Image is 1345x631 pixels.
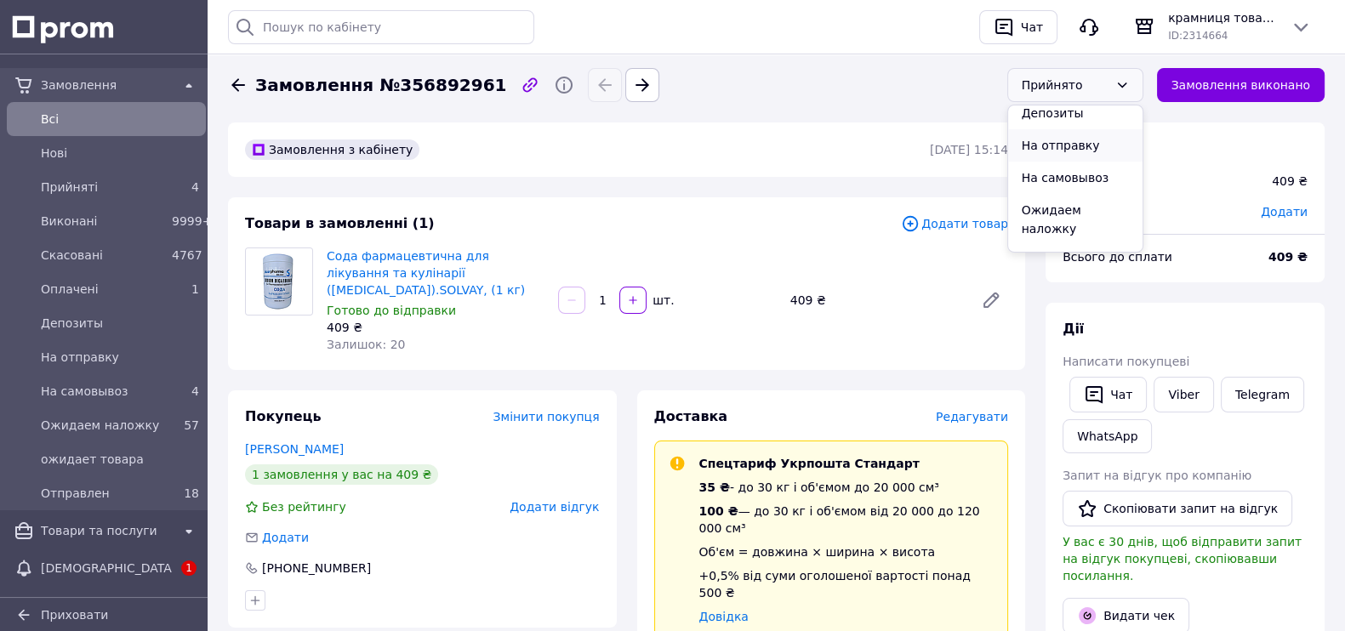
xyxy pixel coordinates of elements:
[1008,194,1143,245] li: Ожидаем наложку
[41,417,165,434] span: Ожидаем наложку
[699,543,995,560] div: Об'єм = довжина × ширина × висота
[41,247,165,264] span: Скасовані
[1063,250,1172,264] span: Всього до сплати
[262,500,346,514] span: Без рейтингу
[699,503,995,537] div: — до 30 кг і об'ємом від 20 000 до 120 000 см³
[41,213,165,230] span: Виконані
[41,485,165,502] span: Отправлен
[41,349,199,366] span: На отправку
[41,145,199,162] span: Нові
[699,610,749,623] a: Довідка
[901,214,1008,233] span: Додати товар
[974,283,1008,317] a: Редагувати
[191,282,199,296] span: 1
[184,418,199,432] span: 57
[648,292,675,309] div: шт.
[699,504,738,518] span: 100 ₴
[260,560,373,577] div: [PHONE_NUMBER]
[699,480,730,494] span: 35 ₴
[699,479,995,496] div: - до 30 кг і об'ємом до 20 000 см³
[191,180,199,194] span: 4
[228,10,534,44] input: Пошук по кабінету
[245,442,344,456] a: [PERSON_NAME]
[784,288,967,312] div: 409 ₴
[41,608,108,622] span: Приховати
[1063,535,1302,583] span: У вас є 30 днів, щоб відправити запит на відгук покупцеві, скопіювавши посилання.
[654,408,728,424] span: Доставка
[1008,97,1143,129] li: Депозиты
[1017,14,1046,40] div: Чат
[930,143,1008,156] time: [DATE] 15:14
[245,408,322,424] span: Покупець
[1154,377,1213,412] a: Viber
[184,486,199,500] span: 18
[1022,76,1108,94] div: Прийнято
[41,383,165,400] span: На самовывоз
[1157,68,1325,102] button: Замовлення виконано
[41,522,172,539] span: Товари та послуги
[41,77,172,94] span: Замовлення
[699,567,995,601] div: +0,5% від суми оголошеної вартості понад 500 ₴
[1268,250,1308,264] b: 409 ₴
[245,139,419,160] div: Замовлення з кабінету
[1008,162,1143,194] li: На самовывоз
[1069,377,1147,412] button: Чат
[327,249,525,297] a: Сода фармацевтична для лікування та кулінарії ([MEDICAL_DATA]).SOLVAY, (1 кг)
[41,281,165,298] span: Оплачені
[255,73,506,98] span: Замовлення №356892961
[1063,491,1292,526] button: Скопіювати запит на відгук
[327,338,405,351] span: Залишок: 20
[493,410,600,424] span: Змінити покупця
[979,10,1057,44] button: Чат
[1063,321,1084,337] span: Дії
[41,315,199,332] span: Депозиты
[246,248,312,315] img: Сода фармацевтична для лікування та кулінарії (Sodium Bicarbonate).SOLVAY, (1 кг)
[191,384,199,398] span: 4
[262,531,309,544] span: Додати
[1221,377,1304,412] a: Telegram
[510,500,599,514] span: Додати відгук
[41,179,165,196] span: Прийняті
[41,560,172,577] span: [DEMOGRAPHIC_DATA]
[1261,205,1308,219] span: Додати
[1168,30,1228,42] span: ID: 2314664
[936,410,1008,424] span: Редагувати
[1008,129,1143,162] li: На отправку
[172,214,212,228] span: 9999+
[327,304,456,317] span: Готово до відправки
[41,111,199,128] span: Всi
[1063,469,1251,482] span: Запит на відгук про компанію
[699,457,920,470] span: Спецтариф Укрпошта Стандарт
[1063,355,1189,368] span: Написати покупцеві
[1168,9,1277,26] span: крамниця товарів для здоров'я ДОБРІ™
[1272,173,1308,190] div: 409 ₴
[172,248,202,262] span: 4767
[1008,245,1143,277] li: ожидает товара
[245,464,438,485] div: 1 замовлення у вас на 409 ₴
[41,451,199,468] span: ожидает товара
[181,560,197,576] span: 1
[245,215,435,231] span: Товари в замовленні (1)
[1063,419,1152,453] a: WhatsApp
[327,319,544,336] div: 409 ₴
